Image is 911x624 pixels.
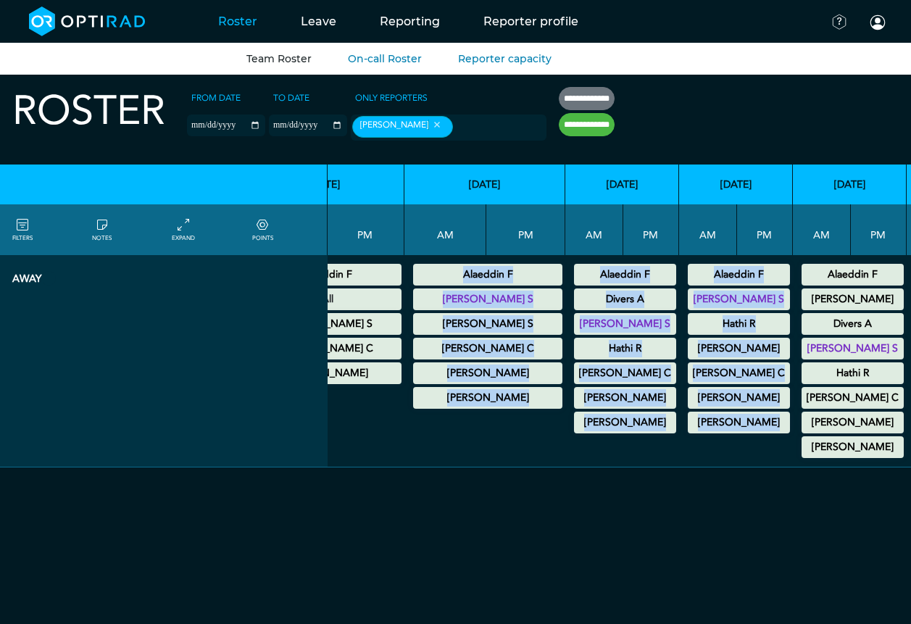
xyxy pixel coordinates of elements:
div: Annual Leave 00:00 - 23:59 [574,387,676,409]
summary: [PERSON_NAME] [690,389,788,407]
summary: [PERSON_NAME] S [415,291,560,308]
summary: Alaeddin F [415,266,560,283]
th: AM [793,204,851,255]
div: Maternity Leave 00:00 - 23:59 [688,362,790,384]
summary: [PERSON_NAME] S [690,291,788,308]
div: Annual Leave 00:00 - 23:59 [688,264,790,286]
summary: [PERSON_NAME] C [690,365,788,382]
img: brand-opti-rad-logos-blue-and-white-d2f68631ba2948856bd03f2d395fb146ddc8fb01b4b6e9315ea85fa773367... [29,7,146,36]
div: Maternity Leave 00:00 - 23:59 [413,338,562,359]
summary: [PERSON_NAME] [690,414,788,431]
summary: [PERSON_NAME] C [576,365,674,382]
div: Other Leave 00:00 - 23:59 [574,412,676,433]
th: [DATE] [793,165,907,204]
div: Annual Leave 00:00 - 23:59 [802,264,904,286]
summary: [PERSON_NAME] [415,365,560,382]
summary: Hathi R [804,365,902,382]
div: Other Leave 00:00 - 23:59 [802,436,904,458]
a: collapse/expand expected points [252,217,273,243]
div: Annual Leave 00:00 - 23:59 [574,313,676,335]
div: Annual Leave 00:00 - 23:59 [688,387,790,409]
div: Annual Leave 00:00 - 23:59 [413,362,562,384]
input: null [456,121,458,134]
summary: [PERSON_NAME] [804,291,902,308]
label: To date [269,87,314,109]
summary: [PERSON_NAME] [415,389,560,407]
div: Annual Leave 00:00 - 23:59 [802,338,904,359]
th: PM [623,204,679,255]
th: [DATE] [565,165,679,204]
summary: Alaeddin F [576,266,674,283]
summary: Divers A [576,291,674,308]
div: Other Leave 00:00 - 23:59 [413,387,562,409]
summary: [PERSON_NAME] [804,414,902,431]
div: Other Leave 00:00 - 23:59 [688,412,790,433]
div: Annual Leave 00:00 - 23:59 [688,313,790,335]
summary: [PERSON_NAME] S [415,315,560,333]
label: From date [187,87,245,109]
th: PM [486,204,565,255]
summary: Hathi R [690,315,788,333]
div: [PERSON_NAME] [352,116,453,138]
div: Annual Leave 00:00 - 23:59 [802,313,904,335]
div: Annual Leave 00:00 - 23:59 [802,288,904,310]
div: Annual Leave 00:00 - 23:59 [688,288,790,310]
summary: Hathi R [576,340,674,357]
summary: [PERSON_NAME] [576,389,674,407]
a: Team Roster [246,52,312,65]
summary: [PERSON_NAME] [576,414,674,431]
a: On-call Roster [348,52,422,65]
label: Only Reporters [351,87,432,109]
th: [DATE] [404,165,565,204]
a: Reporter capacity [458,52,552,65]
a: show/hide notes [92,217,112,243]
div: Annual Leave 00:00 - 23:59 [413,288,562,310]
summary: Divers A [804,315,902,333]
div: Annual Leave 00:00 - 23:59 [413,313,562,335]
summary: [PERSON_NAME] S [804,340,902,357]
div: Maternity Leave 00:00 - 23:59 [574,362,676,384]
summary: [PERSON_NAME] [804,438,902,456]
button: Remove item: '34e6f8c5-333f-46ff-bc76-0b025db09ec5' [428,120,445,130]
a: collapse/expand entries [172,217,195,243]
div: Annual Leave 00:00 - 23:59 [413,264,562,286]
summary: Alaeddin F [690,266,788,283]
summary: Alaeddin F [804,266,902,283]
div: Annual Leave 00:00 - 23:59 [574,288,676,310]
div: Maternity Leave 00:00 - 23:59 [802,387,904,409]
summary: [PERSON_NAME] [690,340,788,357]
th: PM [737,204,793,255]
h2: Roster [12,87,165,136]
th: PM [851,204,907,255]
th: AM [565,204,623,255]
summary: [PERSON_NAME] C [804,389,902,407]
summary: [PERSON_NAME] C [415,340,560,357]
div: Annual Leave 00:00 - 23:59 [802,412,904,433]
th: AM [679,204,737,255]
th: PM [325,204,404,255]
div: Annual Leave 00:00 - 23:59 [802,362,904,384]
summary: [PERSON_NAME] S [576,315,674,333]
th: AM [404,204,486,255]
div: Annual Leave 00:00 - 23:59 [688,338,790,359]
div: Annual Leave 00:00 - 23:59 [574,338,676,359]
a: FILTERS [12,217,33,243]
div: Annual Leave 00:00 - 23:59 [574,264,676,286]
th: [DATE] [679,165,793,204]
